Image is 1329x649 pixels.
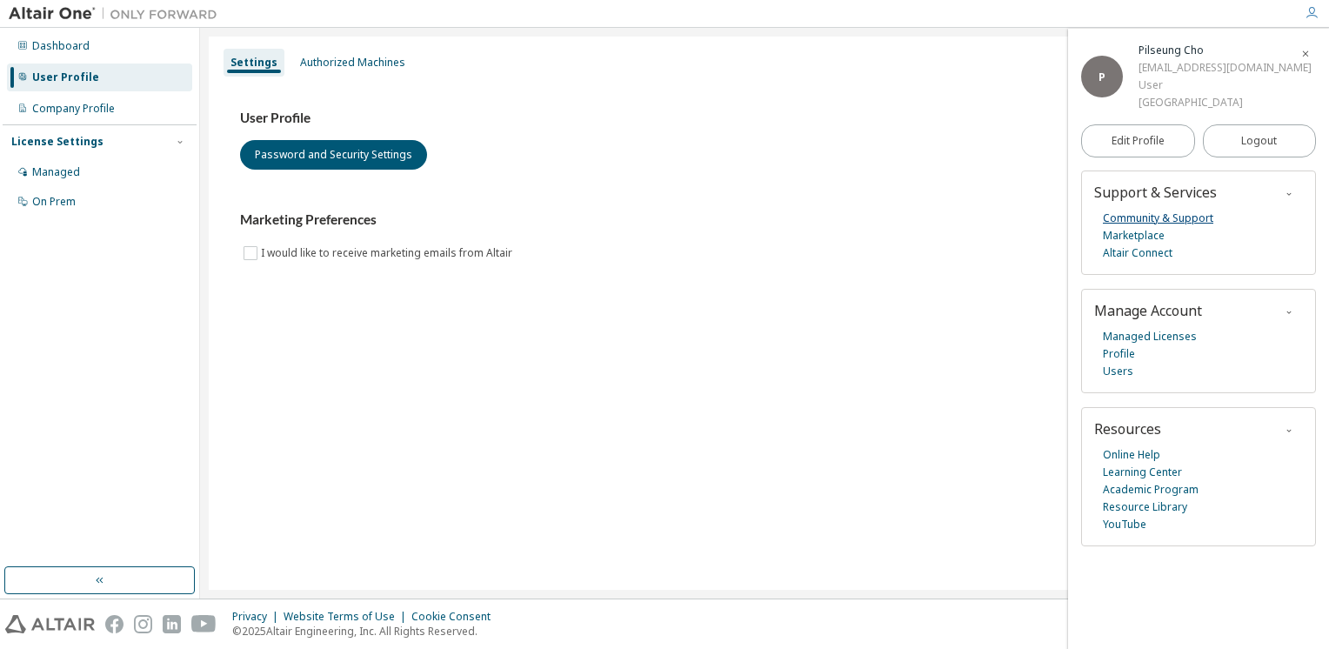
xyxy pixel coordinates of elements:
[1103,244,1172,262] a: Altair Connect
[1103,446,1160,464] a: Online Help
[284,610,411,624] div: Website Terms of Use
[11,135,104,149] div: License Settings
[163,615,181,633] img: linkedin.svg
[1103,210,1213,227] a: Community & Support
[1203,124,1317,157] button: Logout
[1094,301,1202,320] span: Manage Account
[32,195,76,209] div: On Prem
[134,615,152,633] img: instagram.svg
[1094,419,1161,438] span: Resources
[1103,345,1135,363] a: Profile
[1094,183,1217,202] span: Support & Services
[32,70,99,84] div: User Profile
[105,615,124,633] img: facebook.svg
[1139,77,1312,94] div: User
[1099,70,1105,84] span: P
[1139,42,1312,59] div: Pilseung Cho
[1112,134,1165,148] span: Edit Profile
[1139,59,1312,77] div: [EMAIL_ADDRESS][DOMAIN_NAME]
[1103,516,1146,533] a: YouTube
[300,56,405,70] div: Authorized Machines
[5,615,95,633] img: altair_logo.svg
[191,615,217,633] img: youtube.svg
[232,610,284,624] div: Privacy
[1103,498,1187,516] a: Resource Library
[32,39,90,53] div: Dashboard
[240,211,1289,229] h3: Marketing Preferences
[1103,481,1199,498] a: Academic Program
[1241,132,1277,150] span: Logout
[232,624,501,639] p: © 2025 Altair Engineering, Inc. All Rights Reserved.
[1103,227,1165,244] a: Marketplace
[9,5,226,23] img: Altair One
[240,110,1289,127] h3: User Profile
[261,243,516,264] label: I would like to receive marketing emails from Altair
[230,56,277,70] div: Settings
[411,610,501,624] div: Cookie Consent
[1103,328,1197,345] a: Managed Licenses
[32,102,115,116] div: Company Profile
[1103,363,1133,380] a: Users
[240,140,427,170] button: Password and Security Settings
[32,165,80,179] div: Managed
[1139,94,1312,111] div: [GEOGRAPHIC_DATA]
[1103,464,1182,481] a: Learning Center
[1081,124,1195,157] a: Edit Profile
